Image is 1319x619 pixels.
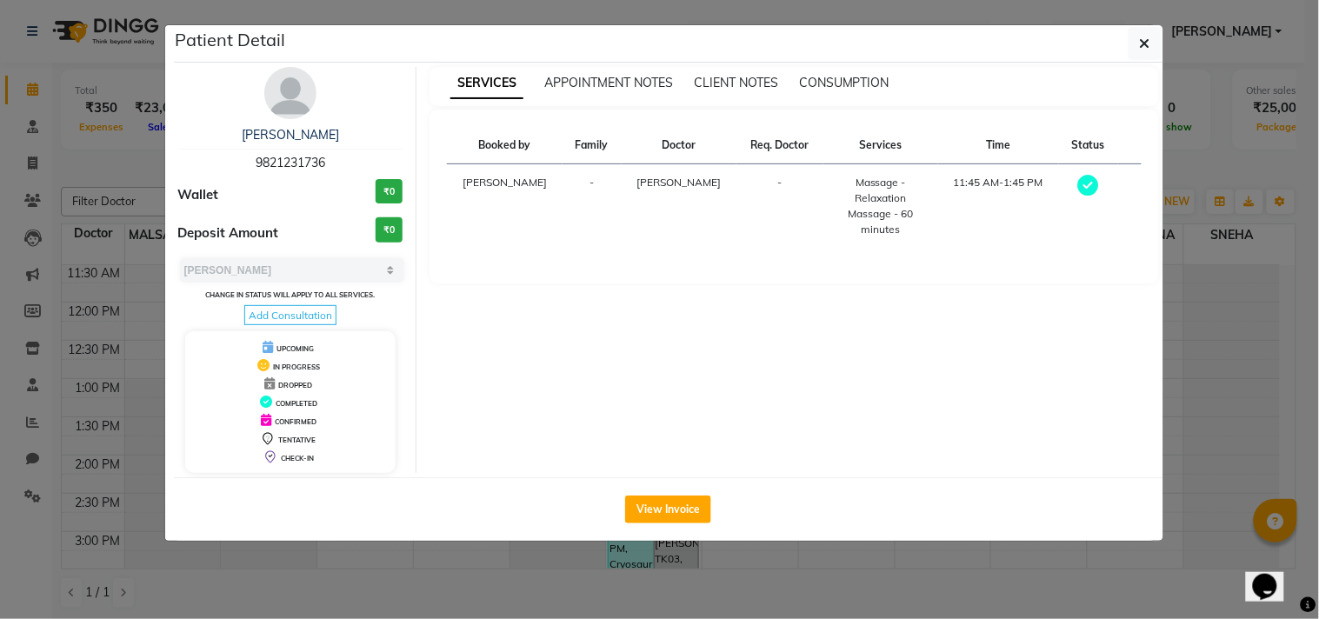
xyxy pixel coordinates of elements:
span: [PERSON_NAME] [637,176,722,189]
td: - [563,164,622,249]
th: Doctor [622,127,737,164]
th: Req. Doctor [736,127,823,164]
td: - [736,164,823,249]
h3: ₹0 [376,179,403,204]
span: 9821231736 [256,155,325,170]
span: SERVICES [450,68,523,99]
h3: ₹0 [376,217,403,243]
span: Deposit Amount [178,223,279,243]
h5: Patient Detail [176,27,286,53]
th: Time [938,127,1059,164]
th: Status [1059,127,1118,164]
span: DROPPED [278,381,312,389]
span: TENTATIVE [278,436,316,444]
span: COMPLETED [276,399,317,408]
div: Massage - Relaxation Massage - 60 minutes [834,175,928,237]
a: [PERSON_NAME] [242,127,339,143]
span: APPOINTMENT NOTES [544,75,673,90]
img: avatar [264,67,316,119]
th: Services [823,127,938,164]
td: [PERSON_NAME] [447,164,563,249]
td: 11:45 AM-1:45 PM [938,164,1059,249]
span: Add Consultation [244,305,336,325]
iframe: chat widget [1246,549,1302,602]
span: CHECK-IN [281,454,314,463]
button: View Invoice [625,496,711,523]
th: Booked by [447,127,563,164]
span: Wallet [178,185,219,205]
span: UPCOMING [276,344,314,353]
span: CLIENT NOTES [694,75,778,90]
span: CONFIRMED [275,417,316,426]
span: CONSUMPTION [799,75,889,90]
span: IN PROGRESS [273,363,320,371]
small: Change in status will apply to all services. [205,290,375,299]
th: Family [563,127,622,164]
